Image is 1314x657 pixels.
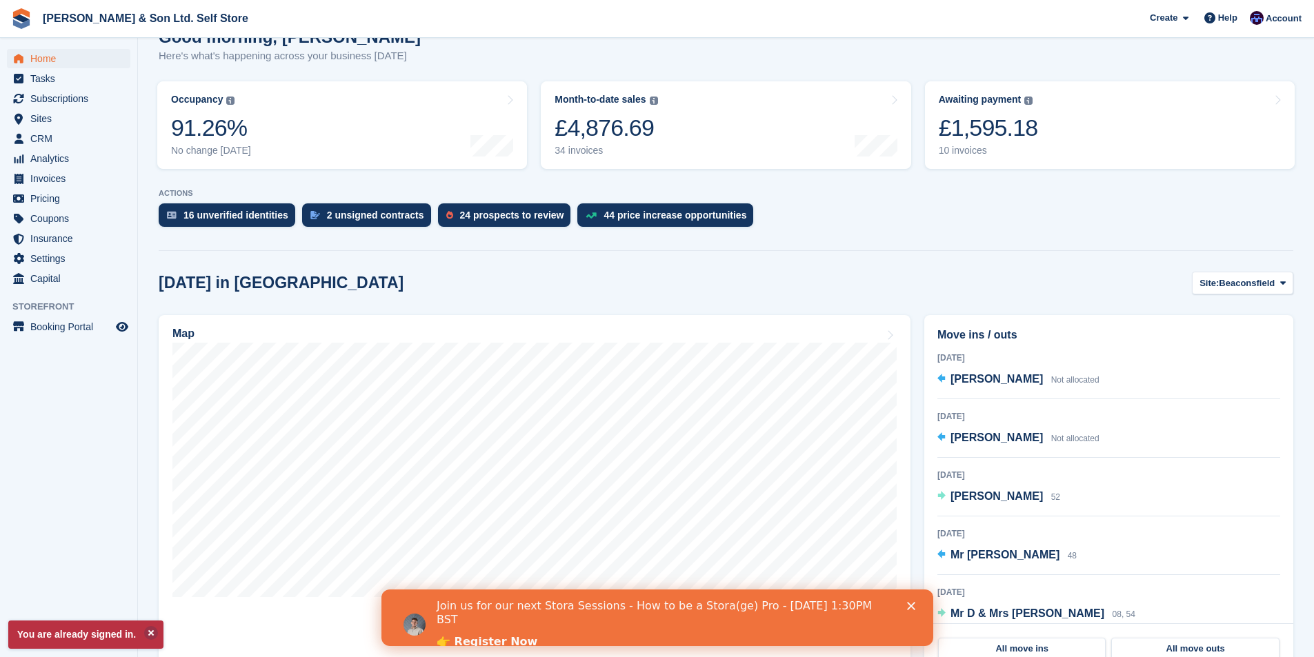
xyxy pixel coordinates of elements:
a: menu [7,229,130,248]
span: Insurance [30,229,113,248]
iframe: Intercom live chat banner [381,589,933,646]
a: Month-to-date sales £4,876.69 34 invoices [541,81,910,169]
a: menu [7,249,130,268]
a: menu [7,317,130,336]
div: [DATE] [937,469,1280,481]
span: Sites [30,109,113,128]
span: Mr [PERSON_NAME] [950,549,1059,560]
h2: Move ins / outs [937,327,1280,343]
h2: [DATE] in [GEOGRAPHIC_DATA] [159,274,404,292]
img: verify_identity-adf6edd0f0f0b5bbfe63781bf79b02c33cf7c696d77639b501bdc392416b5a36.svg [167,211,177,219]
a: [PERSON_NAME] Not allocated [937,429,1099,447]
a: 16 unverified identities [159,203,302,234]
div: 2 unsigned contracts [327,210,424,221]
a: 👉 Register Now [55,46,156,61]
a: menu [7,129,130,148]
a: [PERSON_NAME] & Son Ltd. Self Store [37,7,254,30]
div: 10 invoices [939,145,1038,156]
span: Invoices [30,169,113,188]
img: prospect-51fa495bee0391a8d652442698ab0144808aea92771e9ea1ae160a38d050c398.svg [446,211,453,219]
span: Tasks [30,69,113,88]
a: Occupancy 91.26% No change [DATE] [157,81,527,169]
a: menu [7,69,130,88]
p: ACTIONS [159,189,1293,198]
div: 44 price increase opportunities [604,210,746,221]
a: menu [7,269,130,288]
div: £1,595.18 [939,114,1038,142]
div: 24 prospects to review [460,210,564,221]
span: 48 [1068,551,1077,560]
span: [PERSON_NAME] [950,432,1043,443]
span: [PERSON_NAME] [950,490,1043,502]
img: contract_signature_icon-13c848040528278c33f63329250d36e43548de30e8caae1d1a13099fd9432cc5.svg [310,211,320,219]
div: Month-to-date sales [555,94,646,105]
span: [PERSON_NAME] [950,373,1043,385]
span: 08, 54 [1113,609,1135,619]
span: Home [30,49,113,68]
a: Awaiting payment £1,595.18 10 invoices [925,81,1295,169]
img: icon-info-grey-7440780725fd019a000dd9b08b2336e03edf1995a4989e88bcd33f0948082b44.svg [226,97,235,105]
div: [DATE] [937,586,1280,598]
span: Storefront [12,300,137,314]
a: 2 unsigned contracts [302,203,438,234]
div: [DATE] [937,410,1280,423]
a: Mr D & Mrs [PERSON_NAME] 08, 54 [937,605,1135,623]
img: icon-info-grey-7440780725fd019a000dd9b08b2336e03edf1995a4989e88bcd33f0948082b44.svg [650,97,658,105]
a: Mr [PERSON_NAME] 48 [937,547,1077,565]
span: Subscriptions [30,89,113,108]
img: stora-icon-8386f47178a22dfd0bd8f6a31ec36ba5ce8667c1dd55bd0f319d3a0aa187defe.svg [11,8,32,29]
h2: Map [172,327,195,340]
span: Mr D & Mrs [PERSON_NAME] [950,607,1104,619]
span: Analytics [30,149,113,168]
div: No change [DATE] [171,145,251,156]
span: Help [1218,11,1237,25]
a: 44 price increase opportunities [577,203,760,234]
span: Capital [30,269,113,288]
span: Settings [30,249,113,268]
span: Create [1150,11,1177,25]
span: Account [1266,12,1302,26]
a: menu [7,209,130,228]
div: £4,876.69 [555,114,657,142]
a: menu [7,169,130,188]
a: [PERSON_NAME] Not allocated [937,371,1099,389]
span: Pricing [30,189,113,208]
a: Preview store [114,319,130,335]
span: CRM [30,129,113,148]
span: Not allocated [1051,375,1099,385]
span: Not allocated [1051,434,1099,443]
a: menu [7,49,130,68]
img: icon-info-grey-7440780725fd019a000dd9b08b2336e03edf1995a4989e88bcd33f0948082b44.svg [1024,97,1033,105]
img: Josey Kitching [1250,11,1264,25]
a: menu [7,89,130,108]
span: Booking Portal [30,317,113,336]
a: [PERSON_NAME] 52 [937,488,1060,506]
a: menu [7,189,130,208]
div: Awaiting payment [939,94,1022,105]
button: Site: Beaconsfield [1192,272,1293,294]
p: You are already signed in. [8,620,163,649]
a: 24 prospects to review [438,203,578,234]
div: Occupancy [171,94,223,105]
span: Site: [1199,276,1219,290]
div: [DATE] [937,527,1280,540]
span: 52 [1051,492,1060,502]
img: price_increase_opportunities-93ffe204e8149a01c8c9dc8f82e8f89637d9d84a8eef4429ea346261dce0b2c0.svg [586,212,597,219]
span: Coupons [30,209,113,228]
p: Here's what's happening across your business [DATE] [159,48,421,64]
a: menu [7,109,130,128]
div: 16 unverified identities [183,210,288,221]
a: menu [7,149,130,168]
div: 34 invoices [555,145,657,156]
div: Close [526,12,539,21]
div: 91.26% [171,114,251,142]
div: [DATE] [937,352,1280,364]
span: Beaconsfield [1219,276,1275,290]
